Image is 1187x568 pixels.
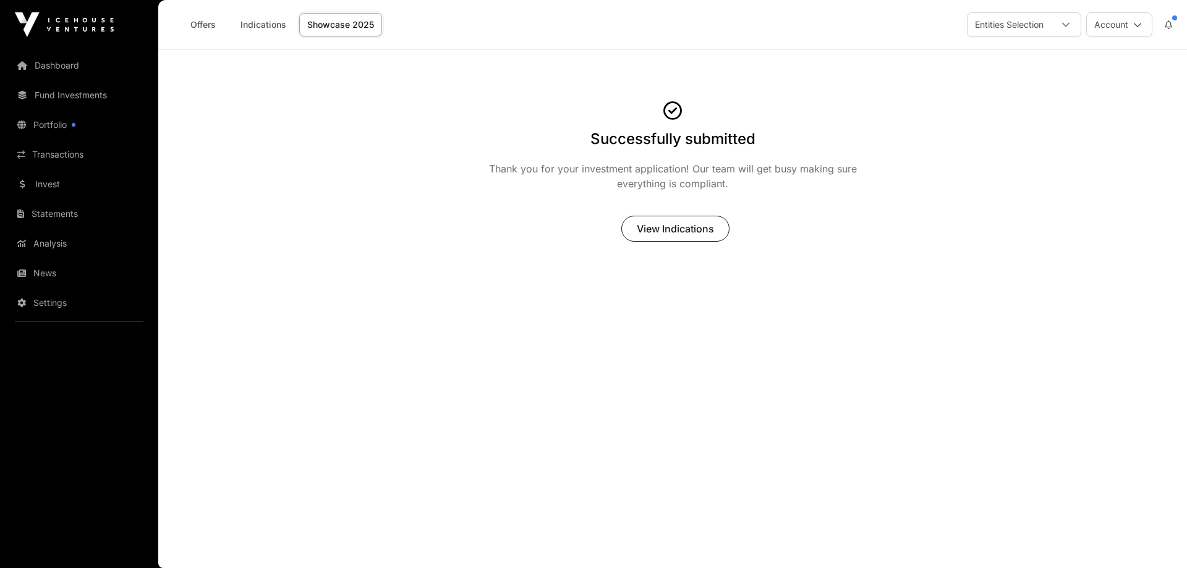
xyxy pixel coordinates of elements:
[10,111,148,138] a: Portfolio
[1125,509,1187,568] iframe: Chat Widget
[299,13,382,36] a: Showcase 2025
[10,82,148,109] a: Fund Investments
[485,161,861,191] p: Thank you for your investment application! Our team will get busy making sure everything is compl...
[232,13,294,36] a: Indications
[637,221,714,236] span: View Indications
[15,12,114,37] img: Icehouse Ventures Logo
[10,230,148,257] a: Analysis
[968,13,1051,36] div: Entities Selection
[621,216,730,242] button: View Indications
[178,13,228,36] a: Offers
[10,289,148,316] a: Settings
[10,171,148,198] a: Invest
[10,260,148,287] a: News
[1086,12,1152,37] button: Account
[10,141,148,168] a: Transactions
[10,200,148,227] a: Statements
[10,52,148,79] a: Dashboard
[590,129,755,149] h1: Successfully submitted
